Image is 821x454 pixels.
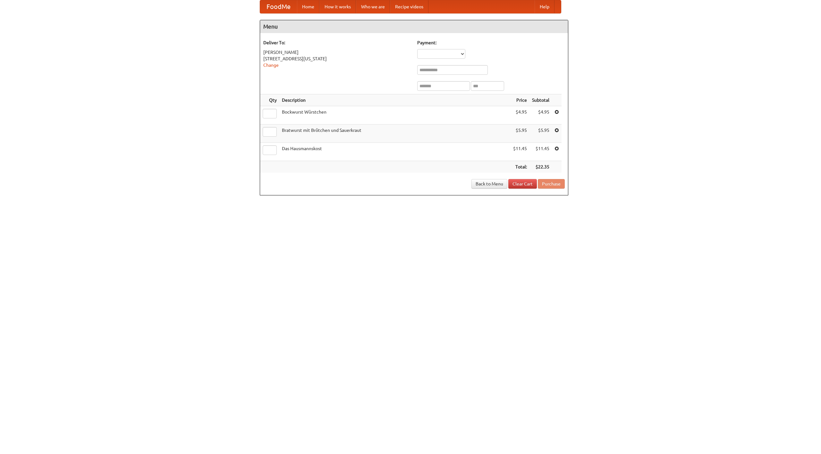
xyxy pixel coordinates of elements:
[390,0,428,13] a: Recipe videos
[260,0,297,13] a: FoodMe
[260,94,279,106] th: Qty
[511,161,529,173] th: Total:
[319,0,356,13] a: How it works
[263,49,411,56] div: [PERSON_NAME]
[279,106,511,124] td: Bockwurst Würstchen
[279,124,511,143] td: Bratwurst mit Brötchen und Sauerkraut
[279,143,511,161] td: Das Hausmannskost
[511,124,529,143] td: $5.95
[511,143,529,161] td: $11.45
[538,179,565,189] button: Purchase
[263,39,411,46] h5: Deliver To:
[529,161,552,173] th: $22.35
[511,106,529,124] td: $4.95
[471,179,507,189] a: Back to Menu
[297,0,319,13] a: Home
[417,39,565,46] h5: Payment:
[508,179,537,189] a: Clear Cart
[529,124,552,143] td: $5.95
[529,106,552,124] td: $4.95
[260,20,568,33] h4: Menu
[356,0,390,13] a: Who we are
[535,0,554,13] a: Help
[529,94,552,106] th: Subtotal
[511,94,529,106] th: Price
[263,56,411,62] div: [STREET_ADDRESS][US_STATE]
[279,94,511,106] th: Description
[263,63,279,68] a: Change
[529,143,552,161] td: $11.45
